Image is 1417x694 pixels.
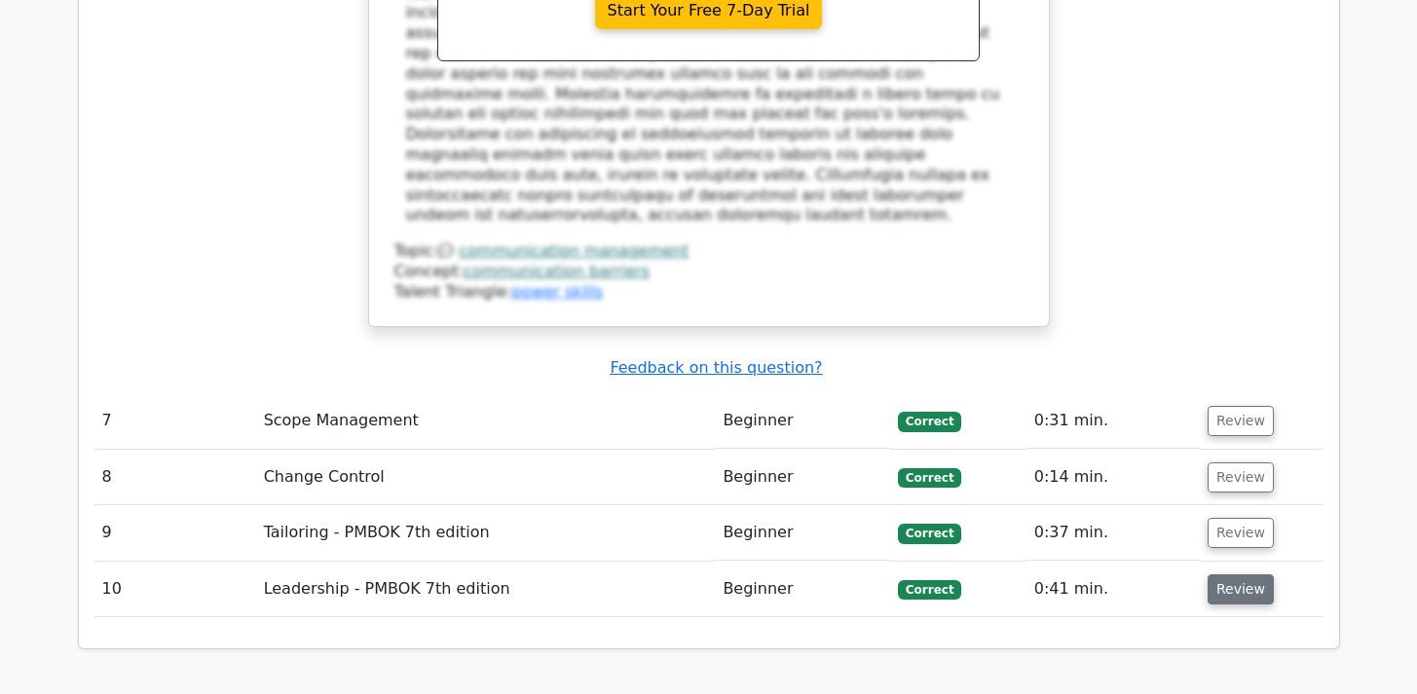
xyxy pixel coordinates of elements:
td: Leadership - PMBOK 7th edition [256,562,716,617]
a: communication management [459,241,689,260]
td: 10 [94,562,256,617]
span: Correct [898,412,961,431]
button: Review [1208,462,1274,493]
span: Correct [898,524,961,543]
a: Feedback on this question? [610,358,822,377]
a: power skills [511,282,603,301]
td: Beginner [715,393,890,449]
td: 0:41 min. [1026,562,1200,617]
td: Beginner [715,505,890,561]
td: Tailoring - PMBOK 7th edition [256,505,716,561]
button: Review [1208,406,1274,436]
td: Beginner [715,562,890,617]
a: communication barriers [464,262,650,280]
td: 0:14 min. [1026,450,1200,505]
span: Correct [898,580,961,600]
td: 0:37 min. [1026,505,1200,561]
div: Topic: [394,241,1024,262]
div: Concept: [394,262,1024,282]
button: Review [1208,518,1274,548]
td: 7 [94,393,256,449]
span: Correct [898,468,961,488]
td: Beginner [715,450,890,505]
td: 0:31 min. [1026,393,1200,449]
td: Scope Management [256,393,716,449]
button: Review [1208,574,1274,604]
td: 9 [94,505,256,561]
td: 8 [94,450,256,505]
td: Change Control [256,450,716,505]
div: Talent Triangle: [394,241,1024,302]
